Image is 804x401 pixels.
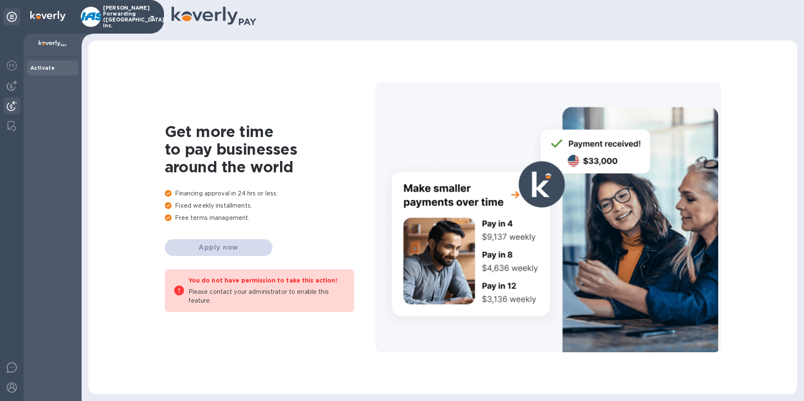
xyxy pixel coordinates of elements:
img: Foreign exchange [7,61,17,71]
b: Activate [30,65,55,71]
h1: Get more time to pay businesses around the world [165,123,375,176]
div: Unpin categories [3,8,20,25]
p: Fixed weekly installments. [165,201,375,210]
p: [PERSON_NAME] Forwarding ([GEOGRAPHIC_DATA]), Inc. [103,5,145,29]
img: Logo [30,11,66,21]
b: You do not have permission to take this action! [188,277,337,284]
p: Free terms management. [165,214,375,222]
p: Please contact your administrator to enable this feature. [188,288,346,305]
p: Financing approval in 24 hrs or less. [165,189,375,198]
